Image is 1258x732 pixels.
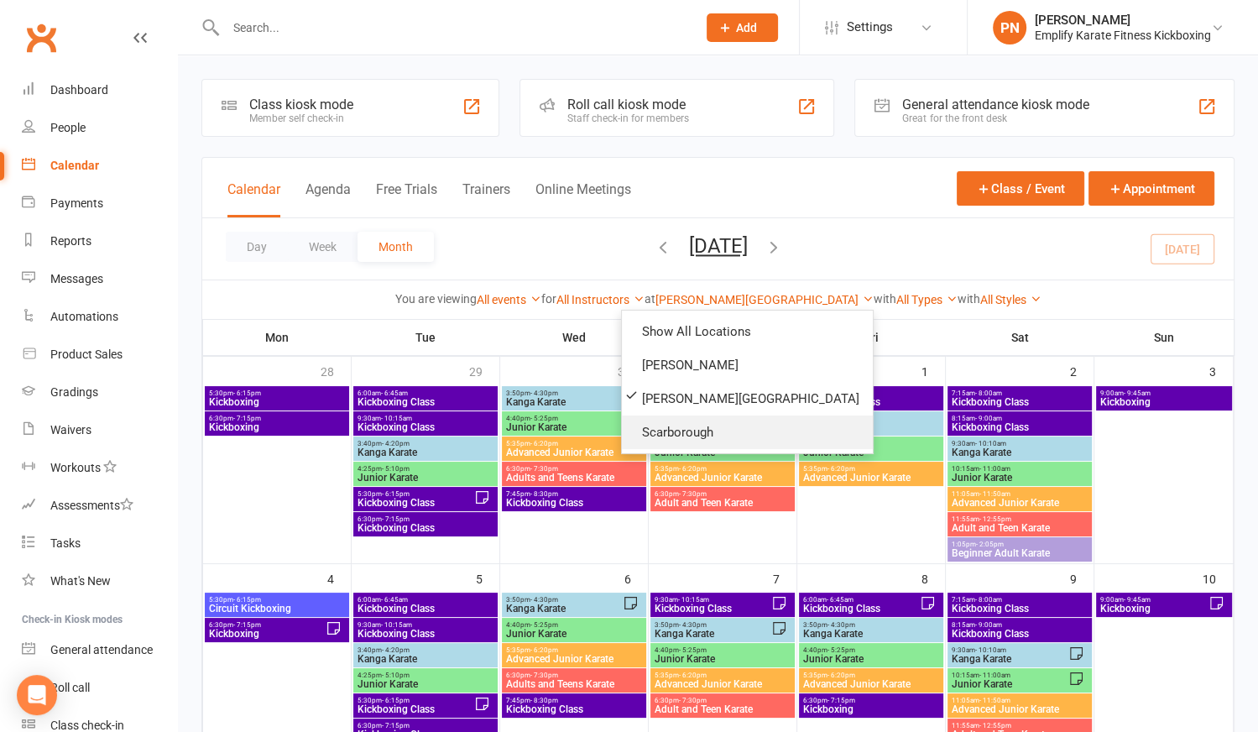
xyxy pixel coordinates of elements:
span: - 5:25pm [827,646,855,654]
a: Calendar [22,147,177,185]
span: 5:35pm [505,646,643,654]
div: Roll call kiosk mode [567,97,689,112]
a: Automations [22,298,177,336]
span: - 6:15pm [382,490,410,498]
span: 3:50pm [505,390,643,397]
div: Class check-in [50,719,124,732]
span: Kanga Karate [357,654,494,664]
span: Kanga Karate [654,629,771,639]
span: 11:55am [951,722,1088,729]
span: - 7:30pm [679,697,707,704]
span: Kickboxing Class [951,604,1088,614]
span: - 11:50am [979,697,1010,704]
span: Advanced Junior Karate [654,679,791,689]
span: - 10:15am [381,621,412,629]
span: Kanga Karate [505,604,623,614]
span: 1:05pm [951,541,1088,548]
span: - 12:55pm [979,515,1011,523]
span: Junior Karate [802,654,940,664]
span: Kanga Karate [951,447,1088,457]
strong: You are viewing [395,292,477,306]
span: Kanga Karate [951,654,1068,664]
span: 6:30pm [208,621,326,629]
span: 9:30am [357,415,494,422]
a: Workouts [22,449,177,487]
span: Junior Karate [357,473,494,483]
div: 28 [321,357,351,384]
span: - 7:30pm [530,672,558,679]
span: Kickboxing Class [951,629,1088,639]
span: 6:30pm [208,415,346,422]
button: Free Trials [376,181,437,217]
a: What's New [22,562,177,600]
span: 8:15am [951,415,1088,422]
span: - 4:30pm [827,621,855,629]
input: Search... [221,16,685,39]
span: Advanced Junior Karate [505,654,643,664]
span: - 10:15am [381,415,412,422]
span: Junior Karate [654,654,791,664]
span: Kickboxing Class [357,704,474,714]
span: Kanga Karate [505,397,643,407]
a: Tasks [22,525,177,562]
span: 3:50pm [654,621,771,629]
a: [PERSON_NAME][GEOGRAPHIC_DATA] [622,382,873,416]
div: Calendar [50,159,99,172]
div: People [50,121,86,134]
strong: with [958,292,980,306]
span: 5:35pm [802,465,940,473]
a: All events [477,293,541,306]
span: Kickboxing Class [357,629,494,639]
span: 3:40pm [357,646,494,654]
span: - 8:30pm [530,490,558,498]
div: Staff check-in for members [567,112,689,124]
span: Kickboxing [208,397,346,407]
span: 8:15am [951,621,1088,629]
span: 3:50pm [802,621,940,629]
th: Wed [500,320,649,355]
span: 10:15am [951,465,1088,473]
span: - 4:20pm [382,440,410,447]
span: Kickboxing Class [357,498,474,508]
a: [PERSON_NAME] [622,348,873,382]
span: Adults and Teens Karate [505,679,643,689]
span: Kickboxing [802,704,940,714]
span: 5:30pm [208,596,346,604]
button: Appointment [1088,171,1214,206]
span: Kanga Karate [802,629,940,639]
a: Product Sales [22,336,177,374]
span: Kickboxing Class [357,397,494,407]
button: Trainers [462,181,510,217]
span: - 12:55pm [979,722,1011,729]
span: Kickboxing Class [357,604,494,614]
span: - 4:30pm [530,596,558,604]
span: Add [736,21,757,34]
span: 5:30pm [357,697,474,704]
span: Adult and Teen Karate [654,704,791,714]
span: - 6:20pm [679,465,707,473]
span: - 9:45am [1124,390,1151,397]
span: 9:00am [1099,390,1229,397]
span: - 5:10pm [382,672,410,679]
span: - 7:15pm [382,515,410,523]
span: 9:30am [951,646,1068,654]
span: - 6:20pm [530,646,558,654]
div: 2 [1070,357,1094,384]
button: Month [358,232,434,262]
span: - 9:00am [975,621,1002,629]
span: 7:15am [951,390,1088,397]
span: - 7:30pm [530,465,558,473]
span: Adult and Teen Karate [654,498,791,508]
div: 4 [327,564,351,592]
div: Product Sales [50,348,123,361]
span: Kickboxing Class [654,604,771,614]
div: Waivers [50,423,91,437]
span: Kickboxing Class [505,704,643,714]
div: 9 [1070,564,1094,592]
a: Payments [22,185,177,222]
span: Advanced Junior Karate [951,704,1088,714]
span: Kickboxing [208,422,346,432]
a: Show All Locations [622,315,873,348]
span: - 7:15pm [233,621,261,629]
a: Gradings [22,374,177,411]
